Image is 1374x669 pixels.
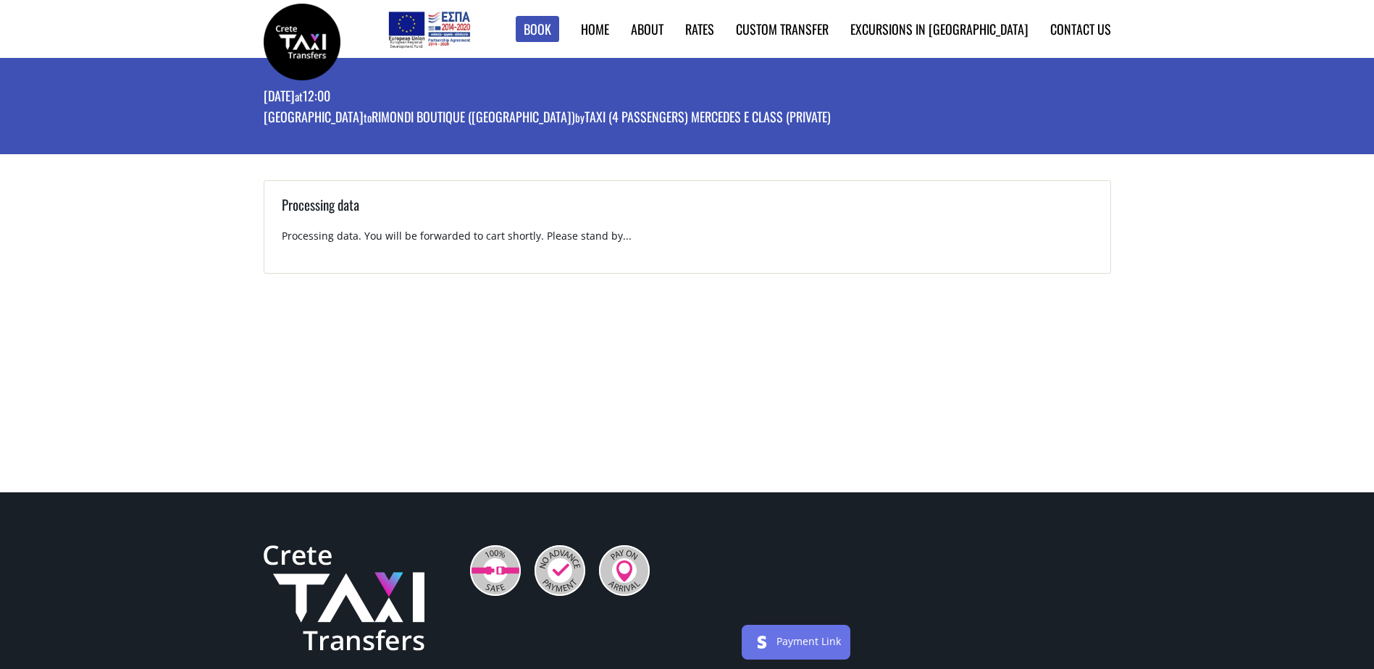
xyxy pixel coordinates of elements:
img: Crete Taxi Transfers | Booking page | Crete Taxi Transfers [264,4,340,80]
a: Payment Link [776,634,841,648]
p: [GEOGRAPHIC_DATA] Rimondi Boutique ([GEOGRAPHIC_DATA]) Taxi (4 passengers) Mercedes E Class (priv... [264,108,831,129]
img: Crete Taxi Transfers [264,545,424,651]
img: No Advance Payment [535,545,585,596]
a: Contact us [1050,20,1111,38]
a: Crete Taxi Transfers | Booking page | Crete Taxi Transfers [264,33,340,48]
small: to [364,109,372,125]
small: at [295,88,303,104]
h3: Processing data [282,195,1093,229]
a: Book [516,16,559,43]
a: Rates [685,20,714,38]
p: Processing data. You will be forwarded to cart shortly. Please stand by... [282,229,1093,256]
img: stripe [750,631,774,654]
img: Pay On Arrival [599,545,650,596]
img: 100% Safe [470,545,521,596]
p: [DATE] 12:00 [264,87,831,108]
a: Excursions in [GEOGRAPHIC_DATA] [850,20,1029,38]
a: Home [581,20,609,38]
a: About [631,20,663,38]
a: Custom Transfer [736,20,829,38]
small: by [575,109,585,125]
img: e-bannersEUERDF180X90.jpg [386,7,472,51]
